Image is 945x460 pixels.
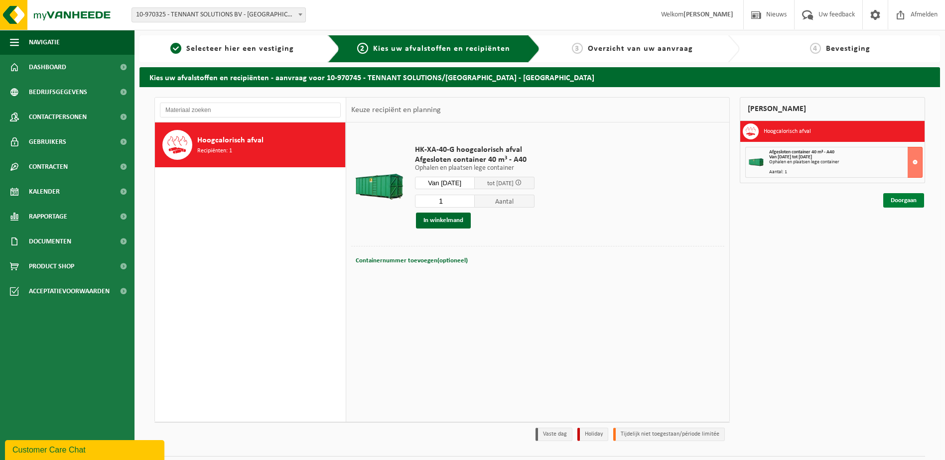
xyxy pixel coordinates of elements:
span: Hoogcalorisch afval [197,134,264,146]
span: Bevestiging [826,45,870,53]
div: Aantal: 1 [769,170,922,175]
span: Rapportage [29,204,67,229]
span: Selecteer hier een vestiging [186,45,294,53]
span: 1 [170,43,181,54]
span: Documenten [29,229,71,254]
span: tot [DATE] [487,180,514,187]
span: Recipiënten: 1 [197,146,232,156]
span: Contracten [29,154,68,179]
span: Kalender [29,179,60,204]
iframe: chat widget [5,438,166,460]
span: Contactpersonen [29,105,87,129]
span: 2 [357,43,368,54]
h3: Hoogcalorisch afval [764,123,811,139]
span: Aantal [475,195,535,208]
a: Doorgaan [883,193,924,208]
button: In winkelmand [416,213,471,229]
span: Containernummer toevoegen(optioneel) [356,257,468,264]
strong: Van [DATE] tot [DATE] [769,154,812,160]
span: HK-XA-40-G hoogcalorisch afval [415,145,535,155]
span: Navigatie [29,30,60,55]
li: Tijdelijk niet toegestaan/période limitée [613,428,725,441]
span: Gebruikers [29,129,66,154]
div: Ophalen en plaatsen lege container [769,160,922,165]
span: 10-970325 - TENNANT SOLUTIONS BV - MECHELEN [132,7,306,22]
h2: Kies uw afvalstoffen en recipiënten - aanvraag voor 10-970745 - TENNANT SOLUTIONS/[GEOGRAPHIC_DAT... [139,67,940,87]
button: Hoogcalorisch afval Recipiënten: 1 [155,122,346,167]
span: Dashboard [29,55,66,80]
span: Bedrijfsgegevens [29,80,87,105]
p: Ophalen en plaatsen lege container [415,165,535,172]
span: 3 [572,43,583,54]
strong: [PERSON_NAME] [683,11,733,18]
span: Overzicht van uw aanvraag [588,45,693,53]
span: Acceptatievoorwaarden [29,279,110,304]
span: Product Shop [29,254,74,279]
span: Kies uw afvalstoffen en recipiënten [373,45,510,53]
a: 1Selecteer hier een vestiging [144,43,320,55]
span: 10-970325 - TENNANT SOLUTIONS BV - MECHELEN [132,8,305,22]
span: Afgesloten container 40 m³ - A40 [769,149,834,155]
div: Keuze recipiënt en planning [346,98,446,122]
input: Selecteer datum [415,177,475,189]
button: Containernummer toevoegen(optioneel) [355,254,469,268]
li: Holiday [577,428,608,441]
span: 4 [810,43,821,54]
span: Afgesloten container 40 m³ - A40 [415,155,535,165]
div: [PERSON_NAME] [740,97,925,121]
input: Materiaal zoeken [160,103,341,117]
li: Vaste dag [536,428,572,441]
